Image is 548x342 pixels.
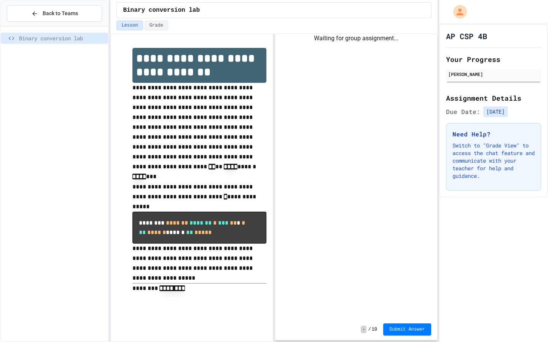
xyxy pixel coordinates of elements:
[43,9,78,17] span: Back to Teams
[446,31,487,41] h1: AP CSP 4B
[452,142,535,180] p: Switch to "Grade View" to access the chat feature and communicate with your teacher for help and ...
[116,21,143,30] button: Lesson
[389,326,425,332] span: Submit Answer
[275,34,437,43] div: Waiting for group assignment...
[483,106,508,117] span: [DATE]
[452,130,535,139] h3: Need Help?
[446,93,541,103] h2: Assignment Details
[516,312,540,334] iframe: chat widget
[7,5,102,22] button: Back to Teams
[123,6,200,15] span: Binary conversion lab
[448,71,539,78] div: [PERSON_NAME]
[445,3,469,21] div: My Account
[361,326,366,333] span: -
[446,54,541,65] h2: Your Progress
[383,323,431,336] button: Submit Answer
[446,107,480,116] span: Due Date:
[368,326,371,332] span: /
[145,21,168,30] button: Grade
[485,279,540,311] iframe: chat widget
[19,34,105,42] span: Binary conversion lab
[372,326,377,332] span: 10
